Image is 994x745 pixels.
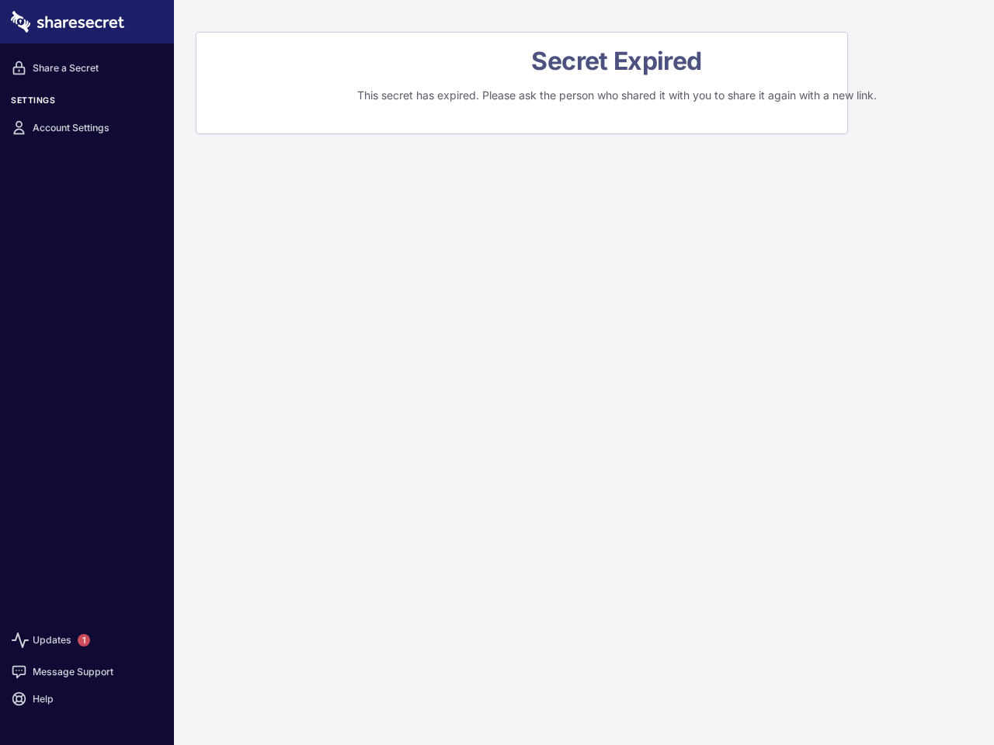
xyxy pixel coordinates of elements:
[5,622,169,658] a: Updates1
[5,658,169,685] a: Message Support
[5,95,169,112] h3: Settings
[5,685,169,712] a: Help
[5,54,169,81] a: Share a Secret
[5,114,169,141] a: Account Settings
[78,634,90,646] span: 1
